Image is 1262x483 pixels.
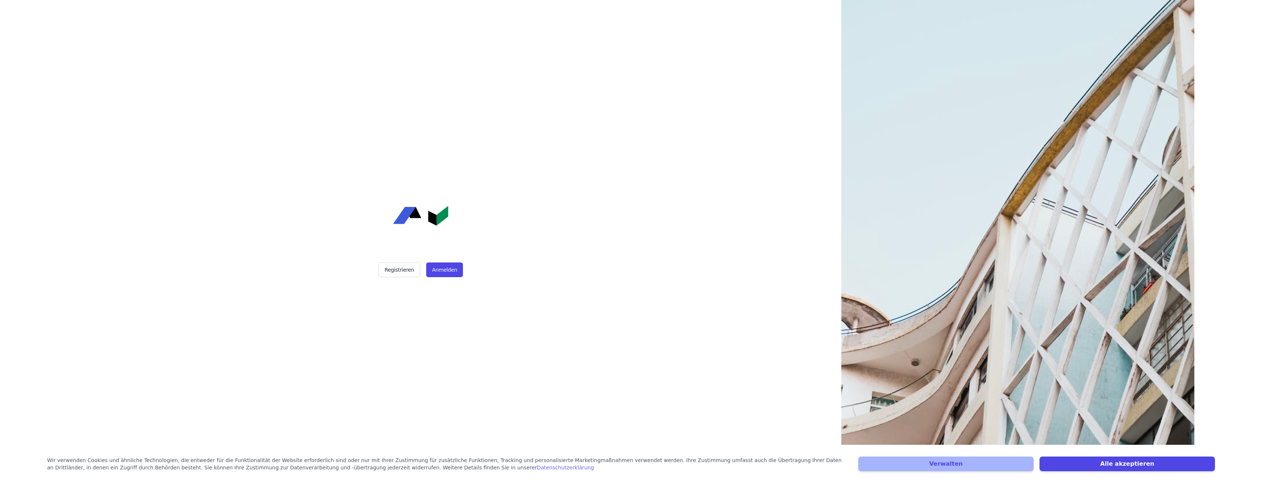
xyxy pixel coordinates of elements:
button: Verwalten [858,457,1034,471]
button: Anmelden [426,262,463,277]
a: Datenschutzerklärung [537,465,594,471]
img: Concular [393,206,448,226]
button: Registrieren [378,262,420,277]
div: Wir verwenden Cookies und ähnliche Technologien, die entweder für die Funktionalität der Website ... [47,457,849,471]
button: Alle akzeptieren [1040,457,1215,471]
